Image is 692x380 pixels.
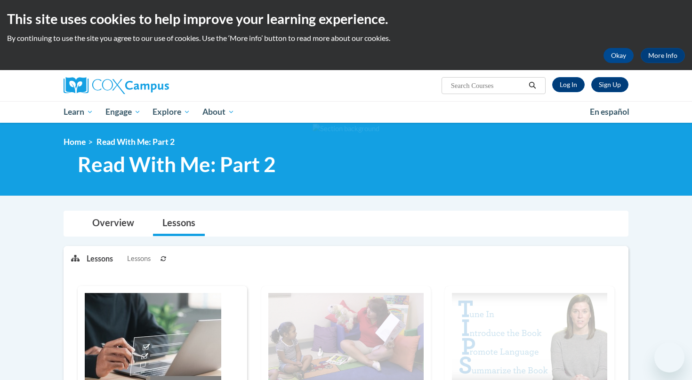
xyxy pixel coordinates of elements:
[49,101,643,123] div: Main menu
[450,80,525,91] input: Search Courses
[603,48,634,63] button: Okay
[590,107,629,117] span: En español
[202,106,234,118] span: About
[196,101,241,123] a: About
[127,253,151,264] span: Lessons
[153,106,190,118] span: Explore
[525,80,539,91] button: Search
[64,77,169,94] img: Cox Campus
[591,77,628,92] a: Register
[313,124,379,134] img: Section background
[64,106,93,118] span: Learn
[654,342,684,372] iframe: Button to launch messaging window
[146,101,196,123] a: Explore
[97,137,175,147] span: Read With Me: Part 2
[64,137,86,147] a: Home
[78,152,276,177] span: Read With Me: Part 2
[105,106,141,118] span: Engage
[87,253,113,264] p: Lessons
[64,77,242,94] a: Cox Campus
[83,211,144,236] a: Overview
[153,211,205,236] a: Lessons
[641,48,685,63] a: More Info
[99,101,147,123] a: Engage
[7,33,685,43] p: By continuing to use the site you agree to our use of cookies. Use the ‘More info’ button to read...
[552,77,585,92] a: Log In
[7,9,685,28] h2: This site uses cookies to help improve your learning experience.
[57,101,99,123] a: Learn
[584,102,636,122] a: En español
